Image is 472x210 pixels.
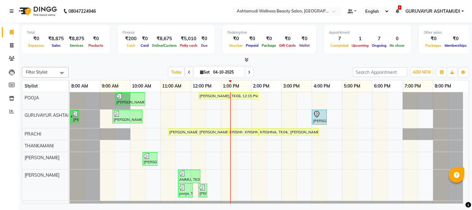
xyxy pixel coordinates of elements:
[169,129,197,135] div: [PERSON_NAME], TK04, 11:15 AM-12:15 PM, Layer Cut
[297,43,311,48] span: Wallet
[297,35,311,42] div: ₹0
[278,43,297,48] span: Gift Cards
[26,69,48,74] span: Filter Stylist
[227,43,244,48] span: Voucher
[70,82,90,91] a: 8:00 AM
[178,35,199,42] div: ₹5,010
[398,5,401,10] span: 9
[179,184,192,196] div: pooja, TK06, 11:35 AM-12:05 PM, Child Cut (₹200)
[68,2,96,20] b: 08047224946
[221,82,241,91] a: 1:00 PM
[125,43,137,48] span: Cash
[179,170,200,182] div: AMMU, TK07, 11:35 AM-12:20 PM, Eyebrows Threading (₹50),Full Face Threading (₹275)
[244,35,260,42] div: ₹0
[443,35,468,42] div: ₹0
[229,129,243,135] div: KRISHNA, TK04, 01:15 PM-01:45 PM, Half Hand D-Tan
[123,35,139,42] div: ₹200
[312,111,326,124] div: [PERSON_NAME], TK05, 04:00 PM-04:30 PM, Saree Draping
[150,35,178,42] div: ₹8,675
[342,82,362,91] a: 5:00 PM
[25,112,79,118] span: GURUVAYUR ASHTAMUDI
[424,35,443,42] div: ₹0
[87,35,105,42] div: ₹0
[433,82,453,91] a: 8:00 PM
[199,184,207,196] div: [PERSON_NAME], TK09, 12:15 PM-12:30 PM, Eyebrows Threading (₹50)
[169,67,184,77] span: Today
[424,43,443,48] span: Packages
[259,129,288,135] div: KRISHNA, TK04, 02:15 PM-03:15 PM, Anti-Dandruff Treatment With Spa
[388,43,406,48] span: No show
[27,43,46,48] span: Expenses
[100,82,120,91] a: 9:00 AM
[413,70,431,74] span: ADD NEW
[161,82,183,91] a: 11:00 AM
[25,143,54,149] span: THANKAMANI
[199,129,227,135] div: [PERSON_NAME], TK04, 12:15 PM-01:15 PM, D-Tan Cleanup
[446,185,466,204] iframe: chat widget
[388,35,406,42] div: 0
[199,93,258,99] div: [PERSON_NAME], TK08, 12:15 PM-02:15 PM, Nanoplastia Ear to Ear
[350,43,370,48] span: Upcoming
[227,30,311,35] div: Redemption
[329,43,350,48] span: Completed
[350,35,370,42] div: 1
[290,129,318,135] div: [PERSON_NAME], TK04, 03:15 PM-04:15 PM, Anti-Dandruff Treatment With Spa
[372,82,392,91] a: 6:00 PM
[199,70,211,74] span: Sat
[370,43,388,48] span: Ongoing
[329,35,350,42] div: 7
[46,35,66,42] div: ₹8,875
[227,35,244,42] div: ₹0
[25,172,59,178] span: [PERSON_NAME]
[395,8,399,14] a: 9
[199,35,210,42] div: ₹0
[87,43,105,48] span: Products
[191,82,213,91] a: 12:00 PM
[278,35,297,42] div: ₹0
[244,43,260,48] span: Prepaid
[25,131,41,137] span: PRACHI
[443,43,468,48] span: Memberships
[116,93,144,105] div: [PERSON_NAME] pm, TK03, 09:30 AM-10:30 AM, Highlighting (Per Streaks) (₹250)
[16,2,58,20] img: logo
[139,43,150,48] span: Card
[139,35,150,42] div: ₹0
[329,30,406,35] div: Appointment
[260,35,278,42] div: ₹0
[27,35,46,42] div: ₹0
[282,82,301,91] a: 3:00 PM
[260,43,278,48] span: Package
[123,30,210,35] div: Finance
[405,8,460,15] span: GURUVAYUR ASHTAMUDI
[244,129,258,135] div: KRISHNA, TK04, 01:45 PM-02:15 PM, Half Hand D-Tan
[25,155,59,160] span: [PERSON_NAME]
[130,82,153,91] a: 10:00 AM
[411,68,432,77] button: ADD NEW
[66,35,87,42] div: ₹8,875
[68,43,85,48] span: Services
[25,95,39,101] span: POOJA
[251,82,271,91] a: 2:00 PM
[50,43,62,48] span: Sales
[403,82,423,91] a: 7:00 PM
[150,43,178,48] span: Online/Custom
[211,68,242,77] input: 2025-10-04
[27,30,105,35] div: Total
[72,111,79,122] div: [PERSON_NAME], TK01, 07:20 AM-08:20 AM, Saree Draping (₹1050),Normal Haircut Without Wash (₹350)
[178,43,199,48] span: Petty cash
[353,67,407,77] input: Search Appointment
[143,153,157,165] div: [PERSON_NAME], TK02, 10:25 AM-10:55 AM, Hair Wash (₹350)
[25,83,38,89] span: Stylist
[113,111,142,122] div: [PERSON_NAME], TK02, 09:25 AM-10:25 AM, Saree Draping (₹1050),Make up (₹5000)
[199,43,209,48] span: Due
[370,35,388,42] div: 7
[312,82,332,91] a: 4:00 PM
